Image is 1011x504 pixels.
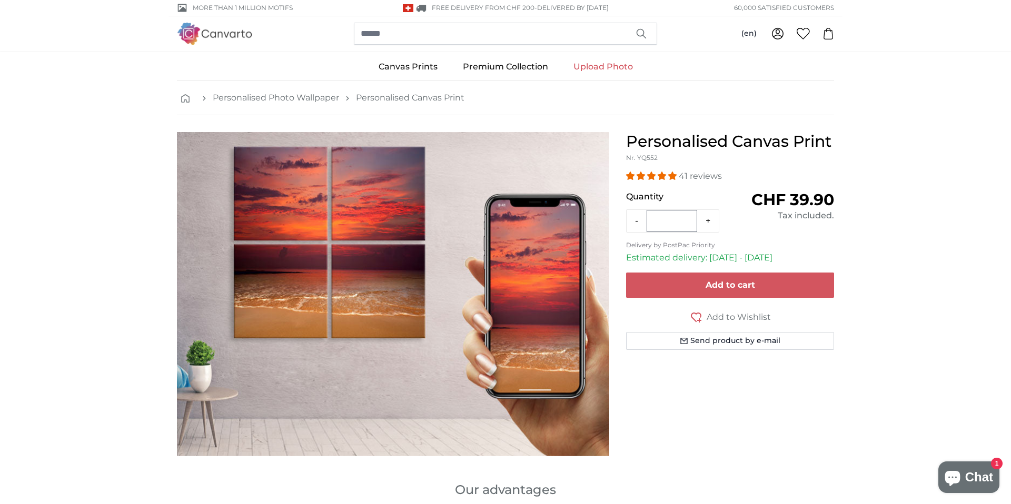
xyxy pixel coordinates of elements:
span: Delivered by [DATE] [537,4,609,12]
a: Upload Photo [561,53,646,80]
a: Canvas Prints [366,53,450,80]
button: Add to cart [626,273,834,298]
h1: Personalised Canvas Print [626,132,834,151]
h3: Our advantages [177,481,834,498]
span: 41 reviews [679,171,722,181]
span: Add to Wishlist [707,311,771,324]
span: - [534,4,609,12]
button: Add to Wishlist [626,310,834,324]
span: More than 1 million motifs [193,3,293,13]
img: personalised-canvas-print [177,132,609,456]
div: 1 of 1 [177,132,609,456]
inbox-online-store-chat: Shopify online store chat [935,461,1003,496]
p: Estimated delivery: [DATE] - [DATE] [626,251,834,264]
img: Canvarto [177,23,253,44]
span: Nr. YQ552 [626,154,658,162]
button: + [697,210,719,231]
button: Send product by e-mail [626,332,834,350]
span: CHF 39.90 [751,190,834,209]
span: 60,000 satisfied customers [734,3,834,13]
span: 4.98 stars [626,171,679,181]
a: Personalised Photo Wallpaper [213,92,339,104]
a: Premium Collection [450,53,561,80]
p: Delivery by PostPac Priority [626,241,834,249]
button: - [627,210,647,231]
img: Switzerland [403,4,413,12]
p: Quantity [626,190,730,203]
a: Personalised Canvas Print [356,92,464,104]
div: Tax included. [730,209,834,222]
nav: breadcrumbs [177,81,834,115]
button: (en) [733,24,765,43]
span: Add to cart [706,280,755,290]
span: FREE delivery from CHF 200 [432,4,534,12]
